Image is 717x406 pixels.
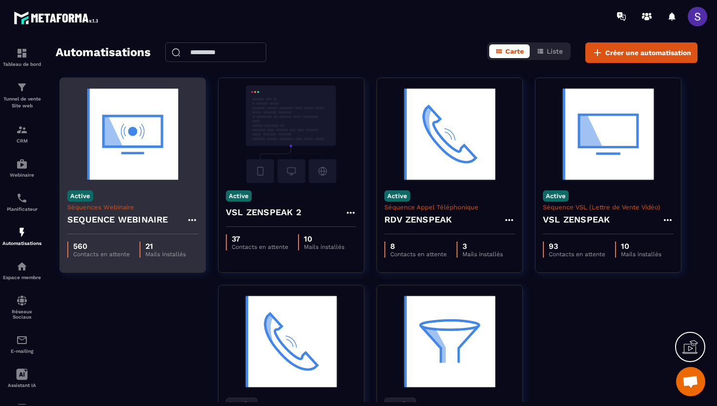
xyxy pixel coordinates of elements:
p: Planificateur [2,206,41,212]
p: 10 [621,242,661,251]
p: Contacts en attente [73,251,130,258]
img: email [16,334,28,346]
button: Liste [531,44,569,58]
a: formationformationCRM [2,117,41,151]
p: Active [226,190,252,202]
h4: SEQUENCE WEBINAIRE [67,213,168,226]
img: automation-background [67,85,198,183]
img: automations [16,226,28,238]
p: Mails installés [462,251,503,258]
img: formation [16,47,28,59]
img: automation-background [226,85,357,183]
p: Tunnel de vente Site web [2,96,41,109]
a: emailemailE-mailing [2,327,41,361]
img: automation-background [384,293,515,390]
a: automationsautomationsAutomatisations [2,219,41,253]
a: formationformationTableau de bord [2,40,41,74]
a: automationsautomationsEspace membre [2,253,41,287]
p: Contacts en attente [232,244,288,250]
button: Créer une automatisation [585,42,697,63]
p: CRM [2,138,41,143]
div: Ouvrir le chat [676,367,705,396]
p: Tableau de bord [2,61,41,67]
img: formation [16,81,28,93]
p: Active [67,190,93,202]
p: Mails installés [304,244,344,250]
p: Active [384,190,410,202]
p: Espace membre [2,275,41,280]
img: scheduler [16,192,28,204]
img: formation [16,124,28,136]
p: E-mailing [2,348,41,354]
h4: RDV ZENSPEAK [384,213,452,226]
img: automation-background [226,293,357,390]
p: 3 [462,242,503,251]
span: Carte [505,47,524,55]
p: 560 [73,242,130,251]
h4: VSL ZENSPEAK 2 [226,205,301,219]
a: automationsautomationsWebinaire [2,151,41,185]
button: Carte [489,44,530,58]
p: Webinaire [2,172,41,178]
p: Automatisations [2,241,41,246]
p: Séquences Webinaire [67,203,198,211]
p: Séquence VSL (Lettre de Vente Vidéo) [543,203,674,211]
p: Séquence Appel Téléphonique [384,203,515,211]
p: Réseaux Sociaux [2,309,41,320]
a: formationformationTunnel de vente Site web [2,74,41,117]
p: Active [543,190,569,202]
p: 21 [145,242,186,251]
a: social-networksocial-networkRéseaux Sociaux [2,287,41,327]
h4: VSL ZENSPEAK [543,213,610,226]
p: Mails installés [621,251,661,258]
img: logo [14,9,101,27]
p: 37 [232,234,288,244]
p: Assistant IA [2,383,41,388]
span: Liste [547,47,563,55]
p: 8 [390,242,447,251]
img: automations [16,158,28,170]
h2: Automatisations [56,42,151,63]
p: Contacts en attente [390,251,447,258]
img: social-network [16,295,28,306]
a: schedulerschedulerPlanificateur [2,185,41,219]
img: automation-background [543,85,674,183]
p: 93 [549,242,605,251]
a: Assistant IA [2,361,41,395]
p: Mails installés [145,251,186,258]
span: Créer une automatisation [605,48,691,58]
p: Contacts en attente [549,251,605,258]
p: 10 [304,234,344,244]
img: automation-background [384,85,515,183]
img: automations [16,261,28,272]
